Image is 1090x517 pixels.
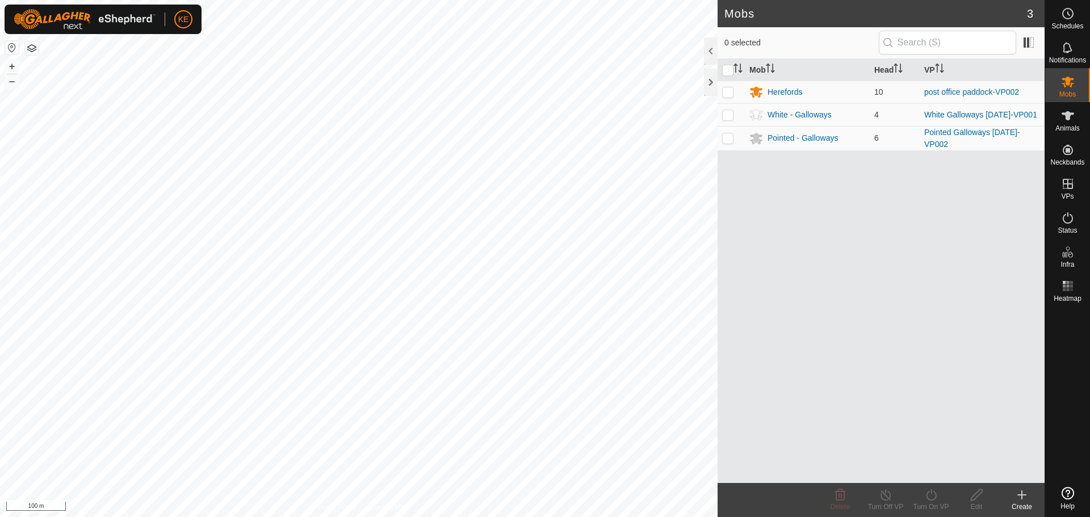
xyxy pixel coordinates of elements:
span: Help [1060,503,1075,510]
p-sorticon: Activate to sort [935,65,944,74]
th: Head [870,59,920,81]
span: Neckbands [1050,159,1084,166]
span: Status [1058,227,1077,234]
button: Map Layers [25,41,39,55]
div: Create [999,502,1045,512]
span: Animals [1055,125,1080,132]
span: 3 [1027,5,1033,22]
a: Contact Us [370,502,404,512]
th: Mob [745,59,870,81]
span: 10 [874,87,883,96]
div: Pointed - Galloways [768,132,839,144]
span: 0 selected [724,37,879,49]
a: Privacy Policy [314,502,357,512]
div: Herefords [768,86,802,98]
span: Notifications [1049,57,1086,64]
h2: Mobs [724,7,1027,20]
span: Delete [831,503,850,511]
button: – [5,74,19,88]
button: Reset Map [5,41,19,54]
span: VPs [1061,193,1074,200]
p-sorticon: Activate to sort [733,65,743,74]
div: Turn On VP [908,502,954,512]
p-sorticon: Activate to sort [894,65,903,74]
th: VP [920,59,1045,81]
a: White Galloways [DATE]-VP001 [924,110,1037,119]
a: post office paddock-VP002 [924,87,1019,96]
span: 4 [874,110,879,119]
p-sorticon: Activate to sort [766,65,775,74]
a: Pointed Galloways [DATE]-VP002 [924,128,1020,149]
span: Mobs [1059,91,1076,98]
button: + [5,60,19,73]
div: White - Galloways [768,109,832,121]
span: Heatmap [1054,295,1081,302]
input: Search (S) [879,31,1016,54]
span: KE [178,14,189,26]
span: Schedules [1051,23,1083,30]
span: Infra [1060,261,1074,268]
div: Turn Off VP [863,502,908,512]
a: Help [1045,482,1090,514]
img: Gallagher Logo [14,9,156,30]
span: 6 [874,133,879,142]
div: Edit [954,502,999,512]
